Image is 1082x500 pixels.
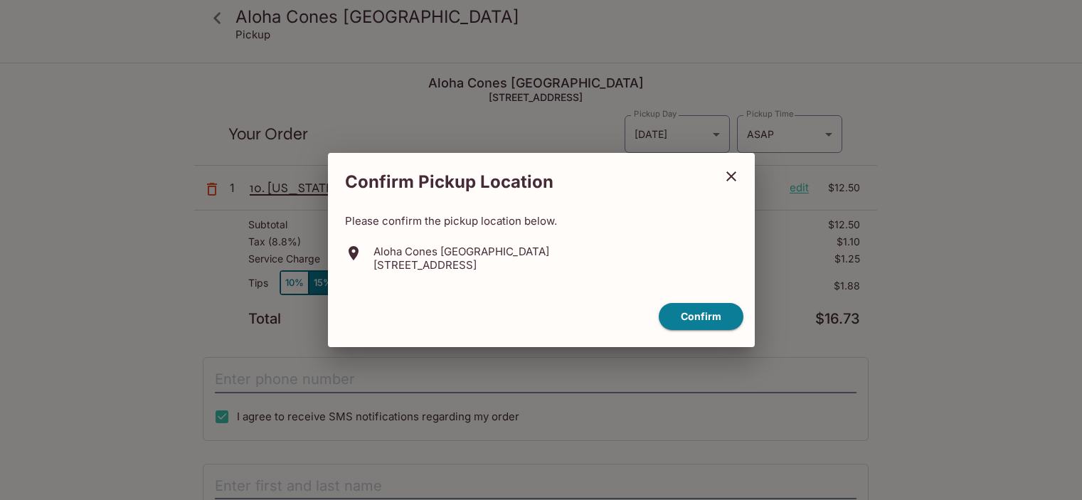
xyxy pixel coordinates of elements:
button: confirm [659,303,743,331]
h2: Confirm Pickup Location [328,164,714,200]
p: Aloha Cones [GEOGRAPHIC_DATA] [373,245,549,258]
p: [STREET_ADDRESS] [373,258,549,272]
button: close [714,159,749,194]
p: Please confirm the pickup location below. [345,214,738,228]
